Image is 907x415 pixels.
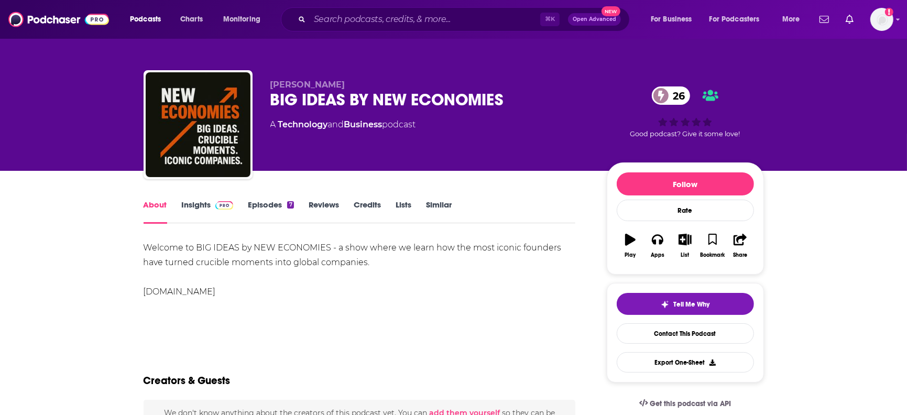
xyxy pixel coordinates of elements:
[651,252,664,258] div: Apps
[396,200,411,224] a: Lists
[782,12,800,27] span: More
[328,119,344,129] span: and
[644,227,671,265] button: Apps
[287,201,293,209] div: 7
[540,13,560,26] span: ⌘ K
[703,11,775,28] button: open menu
[870,8,893,31] img: User Profile
[144,200,167,224] a: About
[617,323,754,344] a: Contact This Podcast
[673,300,709,309] span: Tell Me Why
[223,12,260,27] span: Monitoring
[617,227,644,265] button: Play
[291,7,640,31] div: Search podcasts, credits, & more...
[885,8,893,16] svg: Add a profile image
[144,374,231,387] h2: Creators & Guests
[144,241,576,299] div: Welcome to BIG IDEAS by NEW ECONOMIES - a show where we learn how the most iconic founders have t...
[681,252,690,258] div: List
[180,12,203,27] span: Charts
[310,11,540,28] input: Search podcasts, credits, & more...
[662,86,690,105] span: 26
[426,200,452,224] a: Similar
[309,200,339,224] a: Reviews
[651,12,692,27] span: For Business
[123,11,174,28] button: open menu
[815,10,833,28] a: Show notifications dropdown
[173,11,209,28] a: Charts
[733,252,747,258] div: Share
[652,86,690,105] a: 26
[344,119,383,129] a: Business
[870,8,893,31] button: Show profile menu
[568,13,621,26] button: Open AdvancedNew
[625,252,636,258] div: Play
[726,227,753,265] button: Share
[146,72,250,177] img: BIG IDEAS BY NEW ECONOMIES
[775,11,813,28] button: open menu
[354,200,381,224] a: Credits
[643,11,705,28] button: open menu
[709,12,760,27] span: For Podcasters
[216,11,274,28] button: open menu
[270,80,345,90] span: [PERSON_NAME]
[573,17,616,22] span: Open Advanced
[278,119,328,129] a: Technology
[700,252,725,258] div: Bookmark
[130,12,161,27] span: Podcasts
[630,130,740,138] span: Good podcast? Give it some love!
[617,172,754,195] button: Follow
[617,352,754,373] button: Export One-Sheet
[870,8,893,31] span: Logged in as mdaniels
[182,200,234,224] a: InsightsPodchaser Pro
[607,80,764,145] div: 26Good podcast? Give it some love!
[602,6,620,16] span: New
[215,201,234,210] img: Podchaser Pro
[8,9,109,29] img: Podchaser - Follow, Share and Rate Podcasts
[248,200,293,224] a: Episodes7
[617,200,754,221] div: Rate
[650,399,731,408] span: Get this podcast via API
[270,118,416,131] div: A podcast
[661,300,669,309] img: tell me why sparkle
[617,293,754,315] button: tell me why sparkleTell Me Why
[671,227,698,265] button: List
[699,227,726,265] button: Bookmark
[842,10,858,28] a: Show notifications dropdown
